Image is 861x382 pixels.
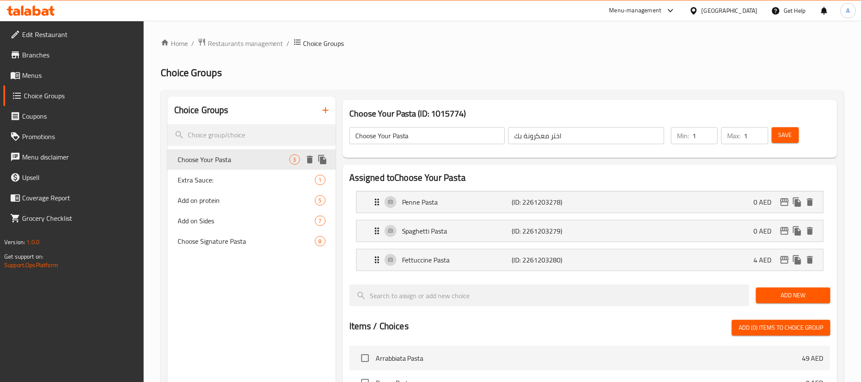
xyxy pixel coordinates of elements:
span: Branches [22,50,137,60]
h2: Choice Groups [174,104,229,117]
span: Coupons [22,111,137,121]
div: Choices [315,195,326,205]
div: Menu-management [609,6,662,16]
span: Promotions [22,131,137,142]
button: edit [778,225,791,237]
span: Add (0) items to choice group [739,322,824,333]
span: Choose Signature Pasta [178,236,315,246]
p: (ID: 2261203278) [512,197,585,207]
a: Promotions [3,126,144,147]
span: Arrabbiata Pasta [376,353,802,363]
span: Add on protein [178,195,315,205]
div: Choose Signature Pasta8 [167,231,336,251]
p: (ID: 2261203279) [512,226,585,236]
span: Coverage Report [22,193,137,203]
span: Choose Your Pasta [178,154,289,165]
li: Expand [349,188,830,217]
button: edit [778,196,791,208]
button: delete [804,225,816,237]
span: Get support on: [4,251,43,262]
a: Coupons [3,106,144,126]
p: (ID: 2261203280) [512,255,585,265]
span: Restaurants management [208,38,283,48]
button: delete [804,254,816,266]
a: Upsell [3,167,144,188]
a: Choice Groups [3,86,144,106]
div: Expand [357,191,823,213]
span: Choice Groups [24,91,137,101]
button: Save [772,127,799,143]
span: Edit Restaurant [22,29,137,40]
span: A [847,6,850,15]
span: Grocery Checklist [22,213,137,223]
li: Expand [349,245,830,274]
button: duplicate [791,225,804,237]
div: Expand [357,249,823,271]
span: Add on Sides [178,216,315,226]
span: Upsell [22,172,137,182]
a: Grocery Checklist [3,208,144,228]
span: Choice Groups [303,38,344,48]
div: Choices [289,154,300,165]
h2: Items / Choices [349,320,409,333]
input: search [349,285,749,306]
span: Extra Sauce: [178,175,315,185]
span: Choice Groups [161,63,222,82]
span: 5 [315,197,325,205]
a: Branches [3,45,144,65]
a: Restaurants management [198,38,283,49]
div: Choices [315,236,326,246]
span: 1.0.0 [26,237,40,248]
span: Menus [22,70,137,80]
div: Extra Sauce:1 [167,170,336,190]
p: Max: [727,131,740,141]
span: 1 [315,176,325,184]
a: Edit Restaurant [3,24,144,45]
button: delete [303,153,316,166]
div: Choices [315,175,326,185]
li: / [287,38,290,48]
nav: breadcrumb [161,38,844,49]
button: delete [804,196,816,208]
div: Add on protein5 [167,190,336,211]
button: duplicate [791,196,804,208]
button: Add New [756,288,830,303]
a: Home [161,38,188,48]
button: duplicate [791,254,804,266]
span: 8 [315,237,325,245]
span: Add New [763,290,824,301]
p: Spaghetti Pasta [402,226,512,236]
span: 3 [290,156,300,164]
p: Fettuccine Pasta [402,255,512,265]
div: Add on Sides7 [167,211,336,231]
span: Save [779,130,792,140]
button: edit [778,254,791,266]
a: Support.OpsPlatform [4,259,58,271]
p: 49 AED [802,353,824,363]
button: duplicate [316,153,329,166]
h3: Choose Your Pasta (ID: 1015774) [349,107,830,120]
div: [GEOGRAPHIC_DATA] [702,6,758,15]
p: Min: [677,131,689,141]
span: Menu disclaimer [22,152,137,162]
a: Menus [3,65,144,86]
div: Choose Your Pasta3deleteduplicate [167,149,336,170]
button: Add (0) items to choice group [732,320,830,336]
a: Coverage Report [3,188,144,208]
input: search [167,124,336,146]
li: / [191,38,194,48]
div: Choices [315,216,326,226]
div: Expand [357,220,823,242]
p: 4 AED [753,255,778,265]
p: Penne Pasta [402,197,512,207]
h2: Assigned to Choose Your Pasta [349,171,830,184]
p: 0 AED [753,226,778,236]
p: 0 AED [753,197,778,207]
li: Expand [349,217,830,245]
a: Menu disclaimer [3,147,144,167]
span: Select choice [356,349,374,367]
span: Version: [4,237,25,248]
span: 7 [315,217,325,225]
